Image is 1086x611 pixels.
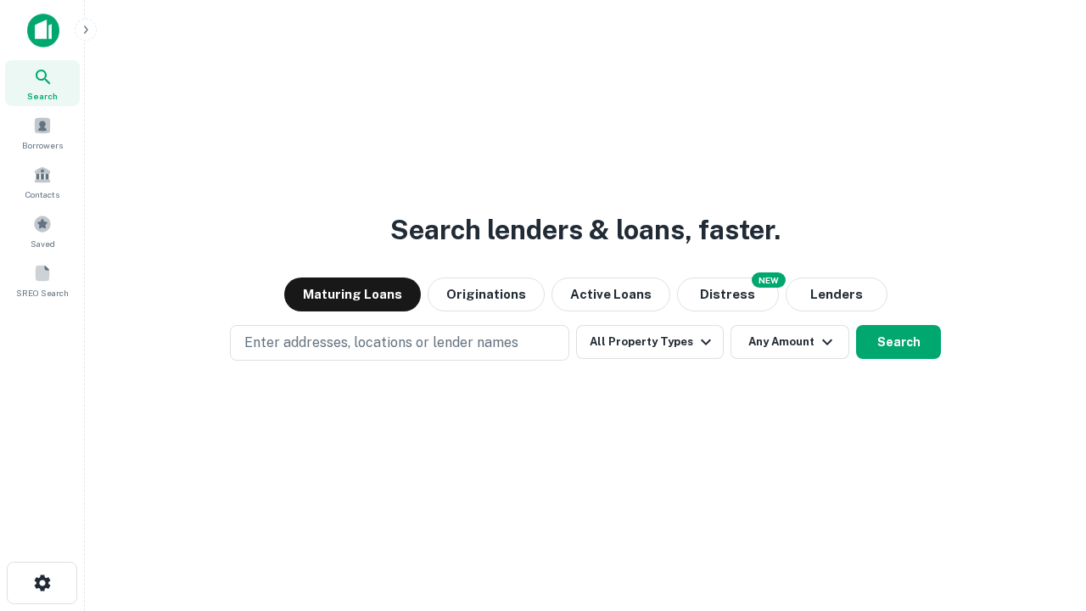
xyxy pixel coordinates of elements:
[1001,475,1086,557] iframe: Chat Widget
[390,210,781,250] h3: Search lenders & loans, faster.
[786,277,887,311] button: Lenders
[25,188,59,201] span: Contacts
[230,325,569,361] button: Enter addresses, locations or lender names
[27,89,58,103] span: Search
[22,138,63,152] span: Borrowers
[5,60,80,106] a: Search
[5,109,80,155] a: Borrowers
[16,286,69,300] span: SREO Search
[551,277,670,311] button: Active Loans
[576,325,724,359] button: All Property Types
[428,277,545,311] button: Originations
[31,237,55,250] span: Saved
[677,277,779,311] button: Search distressed loans with lien and other non-mortgage details.
[5,208,80,254] a: Saved
[244,333,518,353] p: Enter addresses, locations or lender names
[856,325,941,359] button: Search
[752,272,786,288] div: NEW
[5,257,80,303] a: SREO Search
[731,325,849,359] button: Any Amount
[5,159,80,205] a: Contacts
[27,14,59,48] img: capitalize-icon.png
[284,277,421,311] button: Maturing Loans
